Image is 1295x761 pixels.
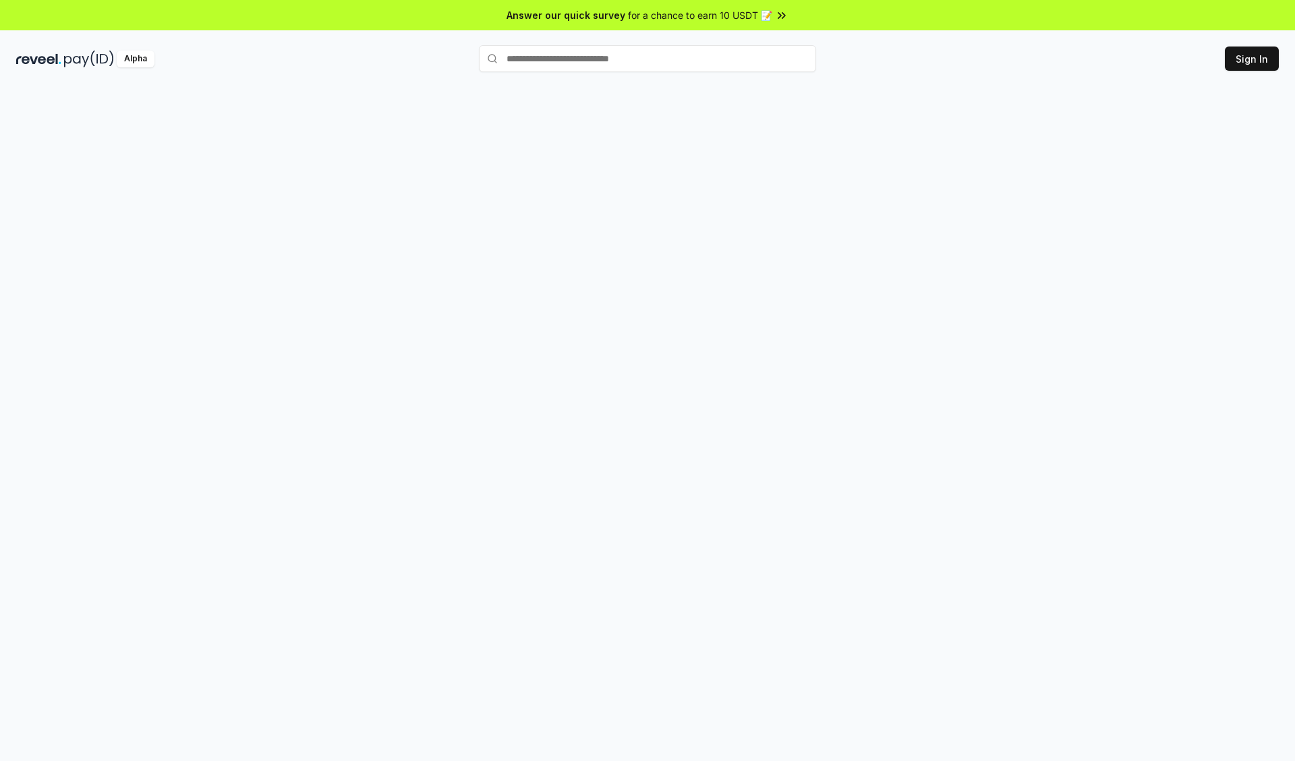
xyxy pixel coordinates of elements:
img: reveel_dark [16,51,61,67]
span: Answer our quick survey [507,8,625,22]
span: for a chance to earn 10 USDT 📝 [628,8,772,22]
div: Alpha [117,51,154,67]
button: Sign In [1225,47,1279,71]
img: pay_id [64,51,114,67]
